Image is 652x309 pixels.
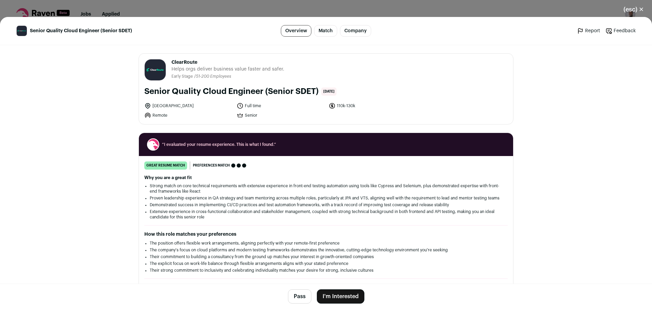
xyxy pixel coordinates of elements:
button: Close modal [615,2,652,17]
a: Overview [281,25,311,37]
span: Senior Quality Cloud Engineer (Senior SDET) [30,27,132,34]
li: Strong match on core technical requirements with extensive experience in front-end testing automa... [150,183,502,194]
li: Extensive experience in cross-functional collaboration and stakeholder management, coupled with s... [150,209,502,220]
li: Full time [237,102,325,109]
img: c64e73fb0871ba25382d4f91557d5b7971a0476a995f3503a15c7df8c387adc0.jpg [145,59,166,80]
div: great resume match [144,161,187,170]
button: Pass [288,289,311,304]
li: [GEOGRAPHIC_DATA] [144,102,233,109]
li: 110k-130k [329,102,417,109]
li: The position offers flexible work arrangements, aligning perfectly with your remote-first preference [150,240,502,246]
li: / [194,74,231,79]
span: Preferences match [193,162,230,169]
a: Feedback [605,27,636,34]
span: Helps orgs deliver business value faster and safer. [171,66,284,73]
li: Their strong commitment to inclusivity and celebrating individuality matches your desire for stro... [150,268,502,273]
li: Early Stage [171,74,194,79]
a: Match [314,25,337,37]
span: [DATE] [321,88,337,96]
li: The company's focus on cloud platforms and modern testing frameworks demonstrates the innovative,... [150,247,502,253]
li: Their commitment to building a consultancy from the ground up matches your interest in growth-ori... [150,254,502,259]
li: Demonstrated success in implementing CI/CD practices and test automation frameworks, with a track... [150,202,502,208]
a: Company [340,25,371,37]
h1: Senior Quality Cloud Engineer (Senior SDET) [144,86,319,97]
h2: How this role matches your preferences [144,231,508,238]
span: 51-200 Employees [196,74,231,78]
li: Remote [144,112,233,119]
h2: Why you are a great fit [144,175,508,180]
li: Proven leadership experience in QA strategy and team mentoring across multiple roles, particularl... [150,195,502,201]
a: Report [577,27,600,34]
img: c64e73fb0871ba25382d4f91557d5b7971a0476a995f3503a15c7df8c387adc0.jpg [17,26,27,36]
span: “I evaluated your resume experience. This is what I found.” [162,142,502,147]
button: I'm Interested [317,289,364,304]
li: Senior [237,112,325,119]
span: ClearRoute [171,59,284,66]
li: The explicit focus on work-life balance through flexible arrangements aligns with your stated pre... [150,261,502,266]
